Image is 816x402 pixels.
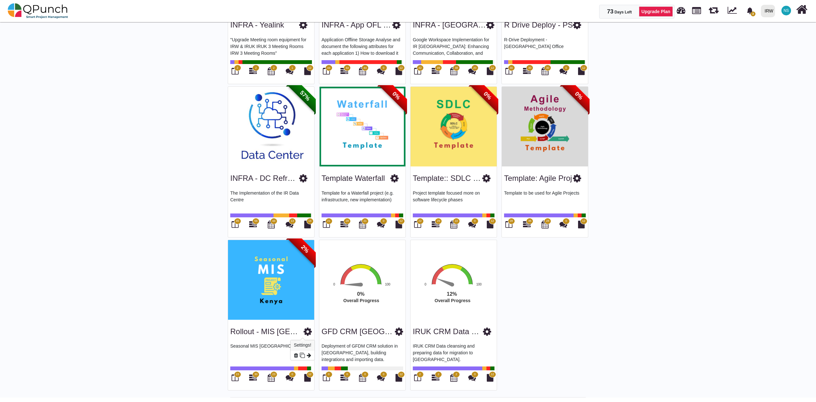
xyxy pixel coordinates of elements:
[510,66,513,70] span: 30
[578,221,585,228] i: Document Library
[528,219,531,223] span: 36
[399,372,403,377] span: 12
[615,10,632,14] span: Days Left
[396,221,402,228] i: Document Library
[559,221,567,228] i: Punch Discussions
[291,219,294,223] span: 13
[230,327,357,336] a: Rollout - MIS [GEOGRAPHIC_DATA]
[504,36,586,56] p: R-Drive Deployment - [GEOGRAPHIC_DATA] Office
[468,374,476,382] i: Punch Discussions
[249,376,257,382] a: 30
[383,372,384,377] span: 0
[418,66,421,70] span: 42
[230,20,284,29] a: INFRA - Yealink
[322,327,395,336] h3: GFD CRM Italy
[291,372,293,377] span: 0
[432,223,439,228] a: 29
[523,221,531,228] i: Gantt
[236,372,239,377] span: 23
[413,343,494,362] p: IRUK CRM Data cleansing and preparing data for migration to [GEOGRAPHIC_DATA].
[468,221,476,228] i: Punch Discussions
[357,291,364,297] text: 0%
[747,7,753,14] svg: bell fill
[709,3,719,14] span: Releases
[474,372,476,377] span: 0
[340,223,348,228] a: 28
[758,0,778,21] a: IRW
[561,78,597,113] span: 0%
[419,372,421,377] span: 2
[377,374,385,382] i: Punch Discussions
[383,219,384,223] span: 0
[249,221,257,228] i: Gantt
[504,190,586,209] p: Template to be used for Agile Projects
[425,283,427,286] text: 0
[542,67,549,75] i: Calendar
[413,20,486,30] h3: INFRA - Sudan Google
[437,277,453,286] path: 12 %. Speed.
[254,219,257,223] span: 56
[363,219,367,223] span: 21
[345,283,361,286] path: 0 %. Speed.
[578,67,585,75] i: Document Library
[399,66,403,70] span: 12
[473,66,477,70] span: 20
[413,190,494,209] p: Project template focused more on software lifecycle phases
[432,221,439,228] i: Gantt
[322,327,439,336] a: GFD CRM [GEOGRAPHIC_DATA]
[438,372,439,377] span: 2
[528,66,531,70] span: 30
[784,9,789,12] span: NS
[765,5,773,17] div: IRW
[565,219,567,223] span: 0
[413,174,487,182] a: Template:: SDLC Proj
[308,372,311,377] span: 12
[455,219,458,223] span: 22
[232,221,239,228] i: Board
[399,219,403,223] span: 12
[254,372,257,377] span: 30
[327,219,330,223] span: 21
[322,20,392,30] h3: INFRA - App OFL STRG
[781,6,791,15] span: Nadeem Sheikh
[450,67,457,75] i: Calendar
[379,78,414,113] span: 0%
[272,372,275,377] span: 23
[364,372,366,377] span: 0
[414,221,421,228] i: Board
[778,0,795,21] a: NS
[340,67,348,75] i: Gantt
[287,231,323,267] span: 2%
[273,66,274,70] span: 2
[751,12,755,16] span: 3
[455,66,458,70] span: 38
[487,67,494,75] i: Document Library
[230,174,300,182] a: INFRA - DC Refresh
[304,374,311,382] i: Document Library
[268,374,275,382] i: Calendar
[318,263,417,323] div: Overall Progress. Highcharts interactive chart.
[504,20,573,30] h3: R Drive Deploy - PS
[318,263,417,323] svg: Interactive chart
[450,221,457,228] i: Calendar
[340,70,348,75] a: 44
[8,1,68,20] img: qpunch-sp.fa6292f.png
[323,374,330,382] i: Board
[413,20,549,29] a: INFRA - [GEOGRAPHIC_DATA] Google
[639,6,673,17] a: Upgrade Plan
[308,219,311,223] span: 14
[450,374,457,382] i: Calendar
[359,374,366,382] i: Calendar
[286,221,293,228] i: Punch Discussions
[413,36,494,56] p: Google Workspace Implementation for IR [GEOGRAPHIC_DATA]: Enhancing Communication, Collaboration,...
[287,78,323,113] span: 57%
[396,67,402,75] i: Document Library
[255,66,257,70] span: 2
[359,67,366,75] i: Calendar
[363,66,367,70] span: 44
[455,372,457,377] span: 2
[447,291,457,297] text: 12%
[346,66,349,70] span: 44
[491,219,494,223] span: 12
[340,376,348,382] a: 0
